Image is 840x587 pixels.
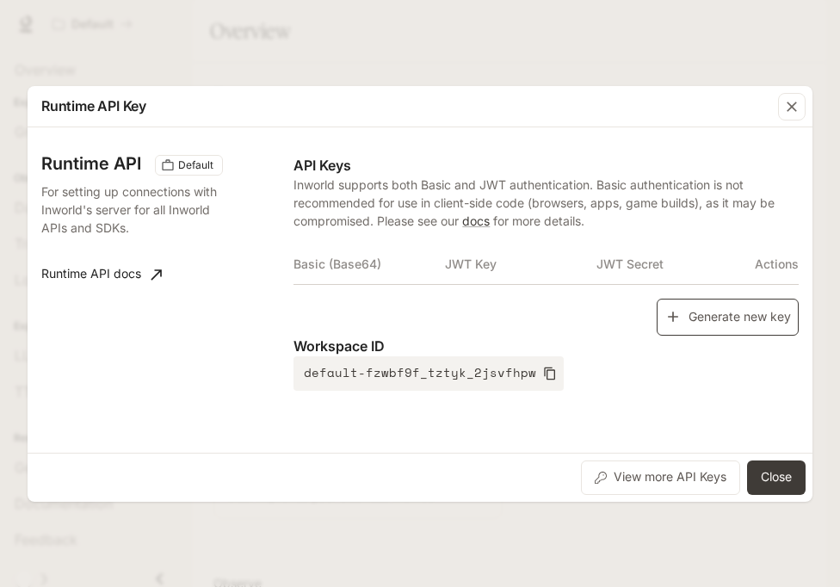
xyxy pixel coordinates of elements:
p: Runtime API Key [41,96,146,116]
th: Actions [748,244,799,285]
a: Runtime API docs [34,257,169,292]
button: View more API Keys [581,460,740,495]
div: These keys will apply to your current workspace only [155,155,223,176]
p: Workspace ID [293,336,799,356]
p: For setting up connections with Inworld's server for all Inworld APIs and SDKs. [41,182,220,237]
button: default-fzwbf9f_tztyk_2jsvfhpw [293,356,564,391]
p: API Keys [293,155,799,176]
button: Generate new key [657,299,799,336]
button: Close [747,460,806,495]
p: Inworld supports both Basic and JWT authentication. Basic authentication is not recommended for u... [293,176,799,230]
h3: Runtime API [41,155,141,172]
th: JWT Secret [596,244,748,285]
th: Basic (Base64) [293,244,445,285]
a: docs [462,213,490,228]
span: Default [171,158,220,173]
th: JWT Key [445,244,596,285]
